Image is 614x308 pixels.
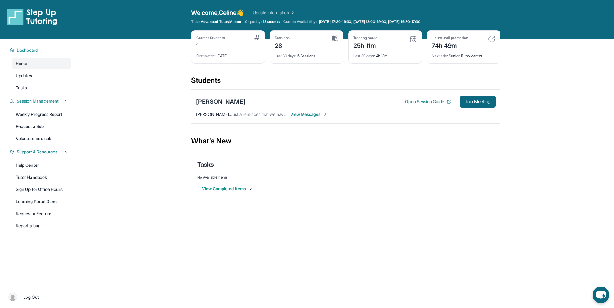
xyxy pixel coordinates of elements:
[12,133,71,144] a: Volunteer as a sub
[197,160,214,169] span: Tasks
[353,40,378,50] div: 25h 11m
[12,70,71,81] a: Updates
[275,40,290,50] div: 28
[17,98,59,104] span: Session Management
[323,112,328,117] img: Chevron-Right
[253,10,295,16] a: Update Information
[230,112,387,117] span: Just a reminder that we have a make up! Can you let me know if you can make it?
[17,149,57,155] span: Support & Resources
[12,172,71,183] a: Tutor Handbook
[6,290,71,304] a: |Log Out
[196,112,230,117] span: [PERSON_NAME] :
[353,54,375,58] span: Last 30 days :
[12,208,71,219] a: Request a Feature
[16,73,32,79] span: Updates
[12,184,71,195] a: Sign Up for Office Hours
[254,35,260,40] img: card
[405,99,451,105] button: Open Session Guide
[17,47,38,53] span: Dashboard
[488,35,495,43] img: card
[202,186,253,192] button: View Completed Items
[12,58,71,69] a: Home
[191,8,244,17] span: Welcome, Celine 👋
[8,293,17,301] img: user-img
[290,111,328,117] span: View Messages
[12,121,71,132] a: Request a Sub
[245,19,262,24] span: Capacity:
[432,40,468,50] div: 74h 49m
[410,35,417,43] img: card
[12,109,71,120] a: Weekly Progress Report
[353,35,378,40] div: Tutoring hours
[196,54,216,58] span: First Match :
[12,220,71,231] a: Report a bug
[197,175,494,180] div: No Available Items
[275,35,290,40] div: Sessions
[432,50,495,58] div: Senior Tutor/Mentor
[465,100,491,103] span: Join Meeting
[14,47,68,53] button: Dashboard
[460,96,496,108] button: Join Meeting
[14,149,68,155] button: Support & Resources
[12,82,71,93] a: Tasks
[275,50,338,58] div: 5 Sessions
[263,19,280,24] span: 1 Students
[12,196,71,207] a: Learning Portal Demo
[16,61,27,67] span: Home
[201,19,241,24] span: Advanced Tutor/Mentor
[12,160,71,171] a: Help Center
[332,35,338,41] img: card
[14,98,68,104] button: Session Management
[318,19,422,24] a: [DATE] 17:30-19:30, [DATE] 18:00-19:00, [DATE] 15:30-17:30
[196,97,246,106] div: [PERSON_NAME]
[353,50,417,58] div: 4h 13m
[196,35,225,40] div: Current Students
[191,19,200,24] span: Title:
[275,54,297,58] span: Last 30 days :
[19,293,21,301] span: |
[191,76,500,89] div: Students
[289,10,295,16] img: Chevron Right
[196,50,260,58] div: [DATE]
[196,40,225,50] div: 1
[593,287,609,303] button: chat-button
[319,19,420,24] span: [DATE] 17:30-19:30, [DATE] 18:00-19:00, [DATE] 15:30-17:30
[283,19,317,24] span: Current Availability:
[23,294,39,300] span: Log Out
[432,54,448,58] span: Next title :
[432,35,468,40] div: Hours until promotion
[191,128,500,154] div: What's New
[7,8,57,25] img: logo
[16,85,27,91] span: Tasks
